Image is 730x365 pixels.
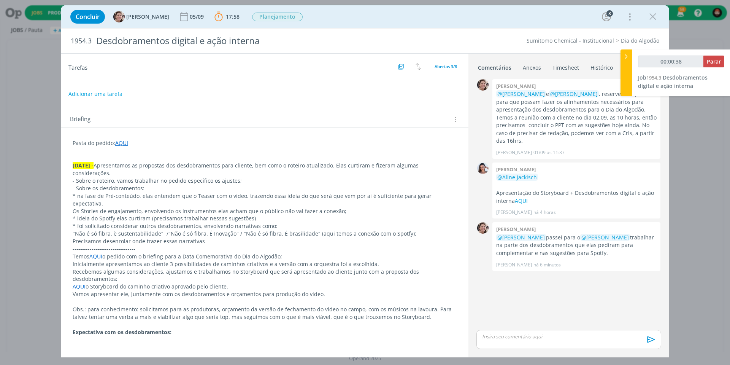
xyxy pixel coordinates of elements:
[590,61,613,72] a: Histórico
[73,222,457,230] p: * foi solicitado considerar outros desdobramentos, envolvendo narrativas como:
[477,163,489,174] img: N
[435,64,457,69] span: Abertas 3/8
[73,245,457,253] p: ---------------------------------
[497,174,537,181] span: @Aline Jackisch
[533,261,561,268] span: há 6 minutos
[73,139,457,147] p: Pasta do pedido:
[213,11,241,23] button: 17:58
[68,87,123,101] button: Adicionar uma tarefa
[496,114,657,145] p: Temos a reunião com a cliente no dia 02.09, as 10 horas, então precisamos concluir o PPT com as s...
[115,139,128,147] a: AQUI
[581,234,629,241] span: @[PERSON_NAME]
[73,207,457,215] p: Os Stories de engajamento, envolvendo os instrumentos elas acham que o público não vai fazer a co...
[496,83,536,89] b: [PERSON_NAME]
[190,14,205,19] div: 05/09
[73,185,457,192] p: - Sobre os desdobramentos:
[73,177,457,185] p: - Sobre o roteiro, vamos trabalhar no pedido específico os ajustes;
[113,11,169,22] button: A[PERSON_NAME]
[478,61,512,72] a: Comentários
[168,230,416,237] span: "Não é só fibra. É Inovação" / "Não é só fibra. É brasilidade" (aqui temos a conexão com o Spotfy);
[252,12,303,22] button: Planejamento
[73,192,457,207] p: * na fase de Pré-conteúdo, elas entendem que o Teaser com o vídeo, trazendo essa ideia do que ser...
[73,306,457,321] p: Obs.: para conhecimento: solicitamos para as produtoras, orçamento da versão de fechamento do víd...
[73,268,457,283] p: Recebemos algumas considerações, ajustamos e trabalhamos no Storyboard que será apresentado ao cl...
[226,13,240,20] span: 17:58
[70,10,105,24] button: Concluir
[527,37,614,44] a: Sumitomo Chemical - Institucional
[68,62,87,71] span: Tarefas
[416,63,421,70] img: arrow-down-up.svg
[73,237,205,245] span: Precisamos desenrolar onde trazer essas narrativas
[73,328,171,336] strong: Expectativa com os desdobramentos:
[515,197,528,204] a: AQUI
[496,226,536,233] b: [PERSON_NAME]
[93,32,411,50] div: Desdobramentos digital e ação interna
[621,37,659,44] a: Dia do Algodão
[73,283,457,290] p: o Storyboard do caminho criativo aprovado pelo cliente.
[496,209,532,216] p: [PERSON_NAME]
[496,149,532,156] p: [PERSON_NAME]
[73,162,457,177] p: Apresentamos as propostas dos desdobramentos para cliente, bem como o roteiro atualizado. Elas cu...
[497,234,545,241] span: @[PERSON_NAME]
[73,253,457,260] p: Temos o pedido com o briefing para a Data Comemorativa do Dia do Algodão;
[496,189,657,205] p: Apresentação do Storyboard + Desdobramentos digital e ação interna
[252,13,303,21] span: Planejamento
[73,351,457,359] p: - para o digital, pensar em alguma ação, ou engajamento ainda antes da data;
[707,58,721,65] span: Parar
[646,74,661,81] span: 1954.3
[606,10,613,17] div: 3
[113,11,125,22] img: A
[73,283,86,290] a: AQUI
[552,61,579,72] a: Timesheet
[638,74,708,89] span: Desdobramentos digital e ação interna
[496,261,532,268] p: [PERSON_NAME]
[73,215,457,222] p: * ideia do Spotfy elas curtiram (precisamos trabalhar nessas sugestões)
[477,222,489,234] img: A
[496,234,657,257] p: passei para o trabalhar na parte dos desdobramentos que elas pediram para complementar e nas suge...
[600,11,613,23] button: 3
[703,56,724,67] button: Parar
[497,90,545,97] span: @[PERSON_NAME]
[523,64,541,72] div: Anexos
[496,90,657,113] p: e , reservei a Cápsula 1 para que possam fazer os alinhamentos necessários para apresentação dos ...
[73,290,457,298] p: Vamos apresentar ele, juntamente com os desdobramentos e orçamentos para produção do vídeo.
[533,209,556,216] span: há 4 horas
[61,5,669,357] div: dialog
[550,90,598,97] span: @[PERSON_NAME]
[496,166,536,173] b: [PERSON_NAME]
[71,37,92,45] span: 1954.3
[73,230,457,237] p: "Não é só fibra. è sustentabilidade" /
[533,149,565,156] span: 01/09 às 11:37
[73,162,94,169] strong: [DATE] -
[73,260,457,268] p: Inicialmente apresentamos ao cliente 3 possibilidades de caminhos criativos e a versão com a orqu...
[70,115,90,124] span: Briefing
[477,79,489,91] img: A
[638,74,708,89] a: Job1954.3Desdobramentos digital e ação interna
[126,14,169,19] span: [PERSON_NAME]
[76,14,100,20] span: Concluir
[89,253,102,260] a: AQUI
